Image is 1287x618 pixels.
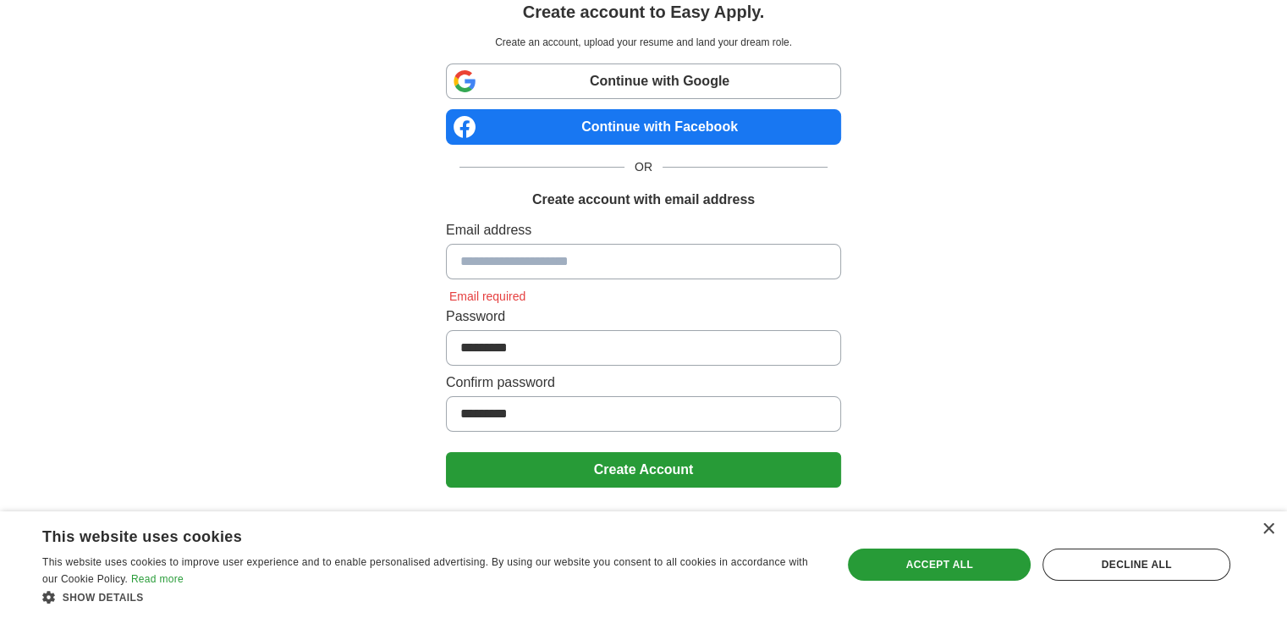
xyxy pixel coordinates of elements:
label: Password [446,306,841,327]
label: Confirm password [446,372,841,393]
div: Show details [42,588,818,605]
a: Continue with Facebook [446,109,841,145]
a: Continue with Google [446,63,841,99]
span: OR [624,158,663,176]
div: Close [1262,523,1274,536]
div: Decline all [1042,549,1230,581]
h1: Create account with email address [532,190,755,210]
div: This website uses cookies [42,521,776,547]
div: Accept all [848,549,1031,581]
button: Create Account [446,452,841,488]
span: This website uses cookies to improve user experience and to enable personalised advertising. By u... [42,556,808,585]
label: Email address [446,220,841,240]
span: Email required [446,290,529,303]
span: Show details [63,592,144,604]
p: Create an account, upload your resume and land your dream role. [449,35,838,50]
a: Read more, opens a new window [131,573,184,585]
